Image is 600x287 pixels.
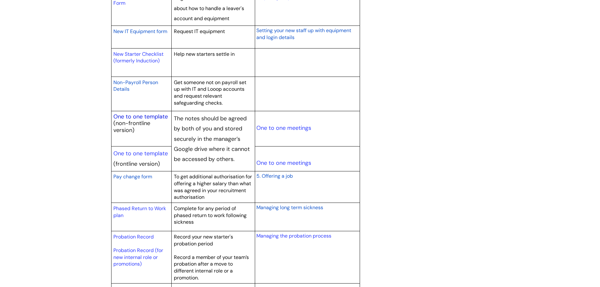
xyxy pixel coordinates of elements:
td: The notes should be agreed by both of you and stored securely in the manager’s Google drive where... [172,111,255,171]
a: New IT Equipment form [113,27,167,35]
a: Probation Record (for new internal role or promotions) [113,247,163,267]
a: Managing the probation process [256,232,331,239]
a: Non-Payroll Person Details [113,78,158,93]
a: Pay change form [113,173,152,180]
a: Setting your new staff up with equipment and login details [256,26,351,41]
a: One to one template [113,113,168,120]
span: To get additional authorisation for offering a higher salary than what was agreed in your recruit... [174,173,252,200]
a: Managing long term sickness [256,204,323,211]
span: Setting your new staff up with equipment and login details [256,27,351,41]
a: New Starter Checklist (formerly Induction) [113,51,163,64]
span: Get someone not on payroll set up with IT and Looop accounts and request relevant safeguarding ch... [174,79,246,106]
a: One to one template [113,150,168,157]
span: Complete for any period of phased return to work following sickness [174,205,247,225]
a: 5. Offering a job [256,172,293,180]
span: New IT Equipment form [113,28,167,35]
span: Request IT equipment [174,28,225,35]
span: Record a member of your team’s probation after a move to different internal role or a promotion. [174,254,249,281]
a: One to one meetings [256,124,311,132]
span: Record your new starter's probation period [174,233,233,247]
span: Non-Payroll Person Details [113,79,158,93]
p: (non-frontline version) [113,120,169,134]
span: Managing long term sickness [256,204,323,211]
span: 5. Offering a job [256,173,293,179]
td: (frontline version) [111,146,172,171]
a: One to one meetings [256,159,311,167]
a: Probation Record [113,233,154,240]
span: Help new starters settle in [174,51,235,57]
a: Phased Return to Work plan [113,205,166,219]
